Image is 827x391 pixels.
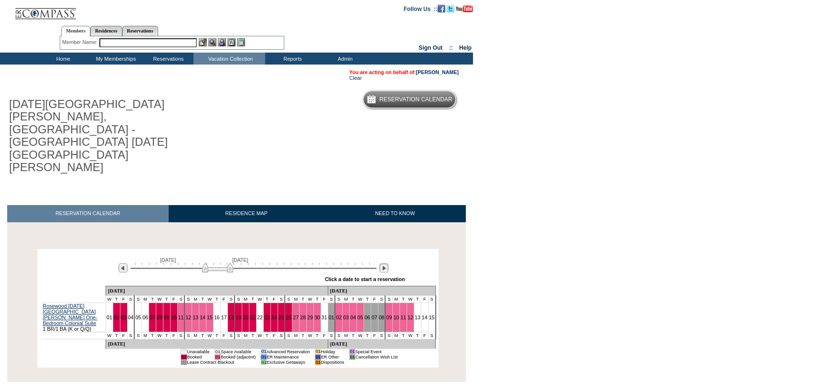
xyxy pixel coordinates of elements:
[185,315,191,320] a: 12
[343,332,350,339] td: M
[128,315,134,320] a: 04
[171,315,177,320] a: 10
[335,295,342,303] td: S
[408,315,413,320] a: 12
[365,315,370,320] a: 06
[193,53,265,65] td: Vacation Collection
[357,332,364,339] td: W
[243,315,248,320] a: 20
[278,295,285,303] td: S
[43,303,97,326] a: Rosewood [DATE][GEOGRAPHIC_DATA][PERSON_NAME] One-Bedroom Colonial Suite
[249,295,257,303] td: T
[315,354,321,359] td: 01
[257,295,264,303] td: W
[106,332,113,339] td: W
[292,332,300,339] td: M
[215,349,220,354] td: 01
[336,315,342,320] a: 02
[257,332,264,339] td: W
[379,263,388,272] img: Next
[350,295,357,303] td: T
[414,332,421,339] td: T
[118,263,128,272] img: Previous
[329,315,334,320] a: 01
[415,315,420,320] a: 13
[181,354,187,359] td: 01
[213,295,220,303] td: T
[88,53,141,65] td: My Memberships
[379,315,385,320] a: 08
[61,26,90,36] a: Members
[385,332,392,339] td: S
[279,315,284,320] a: 25
[134,332,141,339] td: S
[206,295,214,303] td: W
[350,332,357,339] td: T
[447,5,454,12] img: Follow us on Twitter
[459,44,472,51] a: Help
[157,315,162,320] a: 08
[149,332,156,339] td: T
[328,295,335,303] td: S
[328,339,435,348] td: [DATE]
[121,315,127,320] a: 03
[378,332,385,339] td: S
[170,295,177,303] td: F
[261,354,267,359] td: 01
[142,295,149,303] td: M
[378,295,385,303] td: S
[270,332,278,339] td: F
[286,315,291,320] a: 26
[149,295,156,303] td: T
[307,332,314,339] td: W
[267,359,310,365] td: Exclusive Getaways
[428,295,435,303] td: S
[328,286,435,295] td: [DATE]
[250,315,256,320] a: 21
[343,315,349,320] a: 03
[90,26,122,36] a: Residences
[127,295,134,303] td: S
[267,349,310,354] td: Advanced Reservation
[292,295,300,303] td: M
[393,332,400,339] td: M
[134,295,141,303] td: S
[357,315,363,320] a: 05
[242,295,249,303] td: M
[107,315,112,320] a: 01
[164,315,170,320] a: 09
[364,332,371,339] td: T
[322,315,327,320] a: 31
[264,315,270,320] a: 23
[267,354,310,359] td: ER Maintenance
[419,44,442,51] a: Sign Out
[249,332,257,339] td: T
[242,332,249,339] td: M
[113,295,120,303] td: T
[393,315,399,320] a: 10
[177,332,184,339] td: S
[414,295,421,303] td: T
[170,332,177,339] td: F
[438,5,445,12] img: Become our fan on Facebook
[207,315,213,320] a: 15
[343,295,350,303] td: M
[349,349,355,354] td: 01
[199,332,206,339] td: T
[120,332,127,339] td: F
[421,332,428,339] td: F
[7,205,169,222] a: RESERVATION CALENDAR
[156,332,163,339] td: W
[106,295,113,303] td: W
[236,315,241,320] a: 19
[422,315,428,320] a: 14
[400,315,406,320] a: 11
[184,295,192,303] td: S
[263,295,270,303] td: T
[227,38,236,46] img: Reservations
[372,315,377,320] a: 07
[315,349,321,354] td: 01
[227,295,235,303] td: S
[349,69,459,75] span: You are acting on behalf of:
[364,295,371,303] td: T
